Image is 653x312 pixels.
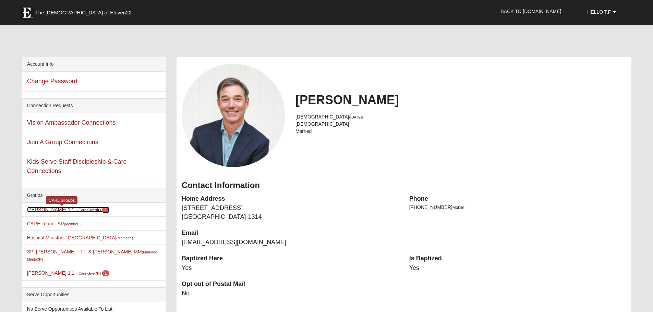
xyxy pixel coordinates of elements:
small: ([DATE]) [349,115,363,119]
h2: [PERSON_NAME] [295,92,626,107]
span: number of pending members [102,270,109,276]
span: Mobile [452,205,464,210]
li: [DEMOGRAPHIC_DATA] [295,113,626,121]
div: Groups [22,188,166,203]
a: Hello T.F. [582,3,621,21]
li: [DEMOGRAPHIC_DATA] [295,121,626,128]
dd: [EMAIL_ADDRESS][DOMAIN_NAME] [182,238,399,247]
a: SP: [PERSON_NAME] - T.F. & [PERSON_NAME] MM(Marriage Mentor) [27,249,157,262]
a: The [DEMOGRAPHIC_DATA] of Eleven22 [16,2,154,20]
dd: No [182,289,399,298]
a: Change Password [27,78,77,85]
span: Hello T.F. [587,9,612,15]
span: number of pending members [102,207,109,213]
dd: Yes [182,264,399,273]
dt: Opt out of Postal Mail [182,280,399,289]
li: Married [295,128,626,135]
small: (Marriage Mentor ) [27,250,157,261]
a: Join A Group Connections [27,139,98,146]
a: CARE Team - SP(Member ) [27,221,81,226]
dd: Yes [409,264,627,273]
dd: [STREET_ADDRESS] [GEOGRAPHIC_DATA]-1314 [182,204,399,221]
dt: Email [182,229,399,238]
dt: Is Baptized [409,254,627,263]
div: CARE Groups [46,196,77,204]
a: Vision Ambassador Connections [27,119,116,126]
img: Eleven22 logo [20,6,34,20]
small: (Member ) [116,236,133,240]
div: Connection Requests [22,99,166,113]
div: Serve Opportunities [22,288,166,302]
div: Account Info [22,57,166,72]
li: [PHONE_NUMBER] [409,204,627,211]
a: Hospital Ministry - [GEOGRAPHIC_DATA](Member ) [27,235,133,240]
a: Back to [DOMAIN_NAME] [496,3,567,20]
dt: Phone [409,195,627,203]
small: (Member ) [64,222,81,226]
h3: Contact Information [182,180,626,190]
a: [PERSON_NAME] 1:1 -(Care Giver) 1 [27,207,109,212]
a: View Fullsize Photo [182,64,285,167]
small: (Care Giver ) [77,271,101,275]
a: Kids Serve Staff Discipleship & Care Connections [27,158,127,174]
dt: Baptized Here [182,254,399,263]
small: (Care Giver ) [77,208,101,212]
span: The [DEMOGRAPHIC_DATA] of Eleven22 [35,9,132,16]
dt: Home Address [182,195,399,203]
a: [PERSON_NAME] 1:1 -(Care Giver) 1 [27,270,109,276]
